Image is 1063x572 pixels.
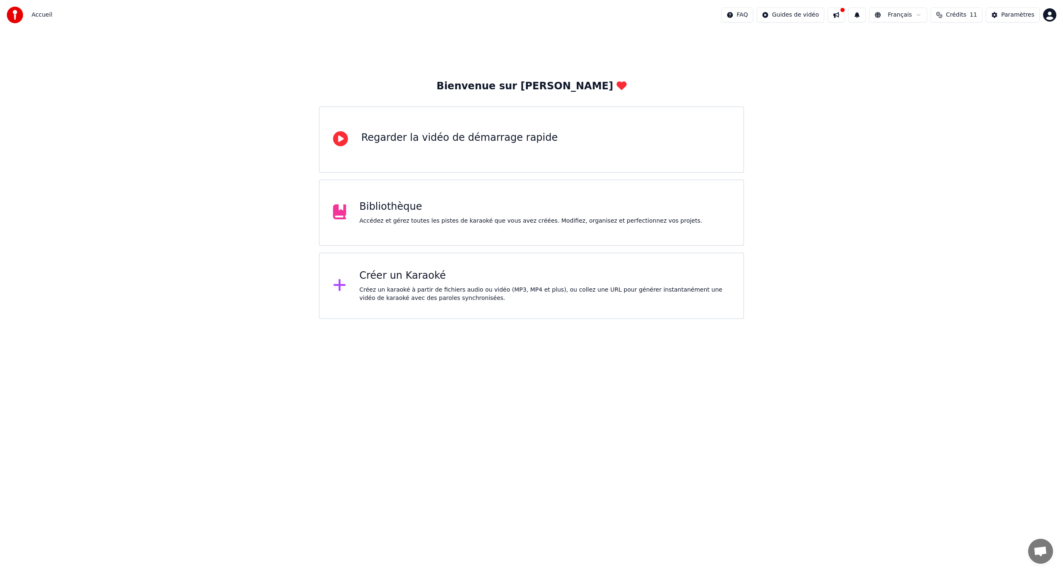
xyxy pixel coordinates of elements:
div: Créer un Karaoké [360,269,730,282]
button: Crédits11 [931,7,982,22]
div: Bienvenue sur [PERSON_NAME] [436,80,626,93]
div: Accédez et gérez toutes les pistes de karaoké que vous avez créées. Modifiez, organisez et perfec... [360,217,703,225]
button: Paramètres [986,7,1040,22]
span: 11 [970,11,977,19]
div: Paramètres [1001,11,1034,19]
span: Crédits [946,11,966,19]
div: Regarder la vidéo de démarrage rapide [361,131,558,145]
div: Bibliothèque [360,200,703,214]
nav: breadcrumb [32,11,52,19]
span: Accueil [32,11,52,19]
div: Ouvrir le chat [1028,539,1053,564]
img: youka [7,7,23,23]
div: Créez un karaoké à partir de fichiers audio ou vidéo (MP3, MP4 et plus), ou collez une URL pour g... [360,286,730,302]
button: Guides de vidéo [757,7,824,22]
button: FAQ [721,7,753,22]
